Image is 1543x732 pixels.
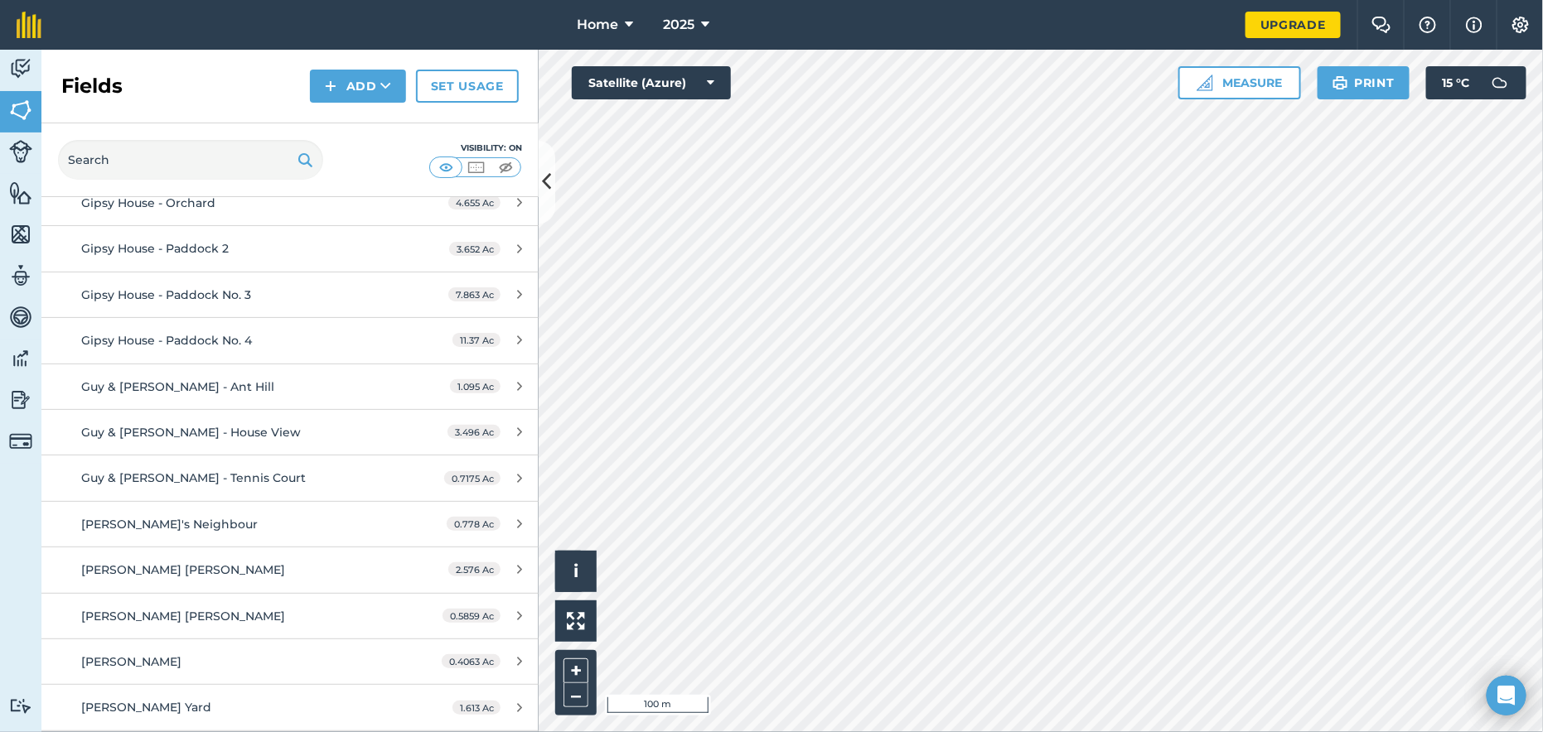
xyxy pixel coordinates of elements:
[17,12,41,38] img: fieldmargin Logo
[81,241,229,256] span: Gipsy House - Paddock 2
[572,66,731,99] button: Satellite (Azure)
[9,56,32,81] img: svg+xml;base64,PD94bWwgdmVyc2lvbj0iMS4wIiBlbmNvZGluZz0idXRmLTgiPz4KPCEtLSBHZW5lcmF0b3I6IEFkb2JlIE...
[81,470,306,485] span: Guy & [PERSON_NAME] - Tennis Court
[466,159,486,176] img: svg+xml;base64,PHN2ZyB4bWxucz0iaHR0cDovL3d3dy53My5vcmcvMjAwMC9zdmciIHdpZHRoPSI1MCIgaGVpZ2h0PSI0MC...
[577,15,618,35] span: Home
[1418,17,1438,33] img: A question mark icon
[567,612,585,630] img: Four arrows, one pointing top left, one top right, one bottom right and the last bottom left
[444,471,501,485] span: 0.7175 Ac
[325,76,336,96] img: svg+xml;base64,PHN2ZyB4bWxucz0iaHR0cDovL3d3dy53My5vcmcvMjAwMC9zdmciIHdpZHRoPSIxNCIgaGVpZ2h0PSIyNC...
[41,318,539,363] a: Gipsy House - Paddock No. 411.37 Ac
[1318,66,1410,99] button: Print
[1511,17,1531,33] img: A cog icon
[81,517,258,532] span: [PERSON_NAME]'s Neighbour
[564,683,588,707] button: –
[41,181,539,225] a: Gipsy House - Orchard4.655 Ac
[1333,73,1348,93] img: svg+xml;base64,PHN2ZyB4bWxucz0iaHR0cDovL3d3dy53My5vcmcvMjAwMC9zdmciIHdpZHRoPSIxOSIgaGVpZ2h0PSIyNC...
[1178,66,1301,99] button: Measure
[452,333,501,347] span: 11.37 Ac
[81,700,211,715] span: [PERSON_NAME] Yard
[9,140,32,163] img: svg+xml;base64,PD94bWwgdmVyc2lvbj0iMS4wIiBlbmNvZGluZz0idXRmLTgiPz4KPCEtLSBHZW5lcmF0b3I6IEFkb2JlIE...
[1483,66,1516,99] img: svg+xml;base64,PD94bWwgdmVyc2lvbj0iMS4wIiBlbmNvZGluZz0idXRmLTgiPz4KPCEtLSBHZW5lcmF0b3I6IEFkb2JlIE...
[81,333,252,348] span: Gipsy House - Paddock No. 4
[1466,15,1483,35] img: svg+xml;base64,PHN2ZyB4bWxucz0iaHR0cDovL3d3dy53My5vcmcvMjAwMC9zdmciIHdpZHRoPSIxNyIgaGVpZ2h0PSIxNy...
[41,502,539,547] a: [PERSON_NAME]'s Neighbour0.778 Ac
[81,379,274,394] span: Guy & [PERSON_NAME] - Ant Hill
[9,98,32,123] img: svg+xml;base64,PHN2ZyB4bWxucz0iaHR0cDovL3d3dy53My5vcmcvMjAwMC9zdmciIHdpZHRoPSI1NiIgaGVpZ2h0PSI2MC...
[447,425,501,439] span: 3.496 Ac
[9,222,32,247] img: svg+xml;base64,PHN2ZyB4bWxucz0iaHR0cDovL3d3dy53My5vcmcvMjAwMC9zdmciIHdpZHRoPSI1NiIgaGVpZ2h0PSI2MC...
[41,639,539,684] a: [PERSON_NAME]0.4063 Ac
[1197,75,1213,91] img: Ruler icon
[81,195,215,210] span: Gipsy House - Orchard
[1487,676,1526,715] div: Open Intercom Messenger
[41,226,539,271] a: Gipsy House - Paddock 23.652 Ac
[41,685,539,730] a: [PERSON_NAME] Yard1.613 Ac
[41,594,539,638] a: [PERSON_NAME] [PERSON_NAME]0.5859 Ac
[9,388,32,412] img: svg+xml;base64,PD94bWwgdmVyc2lvbj0iMS4wIiBlbmNvZGluZz0idXRmLTgiPz4KPCEtLSBHZW5lcmF0b3I6IEFkb2JlIE...
[564,658,588,683] button: +
[442,654,501,668] span: 0.4063 Ac
[555,551,597,592] button: i
[452,701,501,715] span: 1.613 Ac
[448,562,501,576] span: 2.576 Ac
[1371,17,1391,33] img: Two speech bubbles overlapping with the left bubble in the forefront
[81,425,301,440] span: Guy & [PERSON_NAME] - House View
[663,15,694,35] span: 2025
[443,609,501,623] span: 0.5859 Ac
[58,140,323,180] input: Search
[81,654,181,669] span: [PERSON_NAME]
[41,547,539,592] a: [PERSON_NAME] [PERSON_NAME]2.576 Ac
[448,287,501,301] span: 7.863 Ac
[429,142,522,155] div: Visibility: On
[9,263,32,288] img: svg+xml;base64,PD94bWwgdmVyc2lvbj0iMS4wIiBlbmNvZGluZz0idXRmLTgiPz4KPCEtLSBHZW5lcmF0b3I6IEFkb2JlIE...
[41,410,539,455] a: Guy & [PERSON_NAME] - House View3.496 Ac
[1426,66,1526,99] button: 15 °C
[297,150,313,170] img: svg+xml;base64,PHN2ZyB4bWxucz0iaHR0cDovL3d3dy53My5vcmcvMjAwMC9zdmciIHdpZHRoPSIxOSIgaGVpZ2h0PSIyNC...
[448,195,501,209] span: 4.655 Ac
[449,242,501,256] span: 3.652 Ac
[416,70,519,103] a: Set usage
[9,181,32,205] img: svg+xml;base64,PHN2ZyB4bWxucz0iaHR0cDovL3d3dy53My5vcmcvMjAwMC9zdmciIHdpZHRoPSI1NiIgaGVpZ2h0PSI2MC...
[41,455,539,500] a: Guy & [PERSON_NAME] - Tennis Court0.7175 Ac
[447,517,501,531] span: 0.778 Ac
[41,272,539,317] a: Gipsy House - Paddock No. 37.863 Ac
[9,430,32,453] img: svg+xml;base64,PD94bWwgdmVyc2lvbj0iMS4wIiBlbmNvZGluZz0idXRmLTgiPz4KPCEtLSBHZW5lcmF0b3I6IEFkb2JlIE...
[61,73,123,99] h2: Fields
[9,698,32,714] img: svg+xml;base64,PD94bWwgdmVyc2lvbj0iMS4wIiBlbmNvZGluZz0idXRmLTgiPz4KPCEtLSBHZW5lcmF0b3I6IEFkb2JlIE...
[450,379,501,393] span: 1.095 Ac
[1443,66,1470,99] span: 15 ° C
[310,70,406,103] button: Add
[81,562,285,577] span: [PERSON_NAME] [PERSON_NAME]
[9,305,32,330] img: svg+xml;base64,PD94bWwgdmVyc2lvbj0iMS4wIiBlbmNvZGluZz0idXRmLTgiPz4KPCEtLSBHZW5lcmF0b3I6IEFkb2JlIE...
[81,287,251,302] span: Gipsy House - Paddock No. 3
[496,159,516,176] img: svg+xml;base64,PHN2ZyB4bWxucz0iaHR0cDovL3d3dy53My5vcmcvMjAwMC9zdmciIHdpZHRoPSI1MCIgaGVpZ2h0PSI0MC...
[9,346,32,371] img: svg+xml;base64,PD94bWwgdmVyc2lvbj0iMS4wIiBlbmNvZGluZz0idXRmLTgiPz4KPCEtLSBHZW5lcmF0b3I6IEFkb2JlIE...
[436,159,457,176] img: svg+xml;base64,PHN2ZyB4bWxucz0iaHR0cDovL3d3dy53My5vcmcvMjAwMC9zdmciIHdpZHRoPSI1MCIgaGVpZ2h0PSI0MC...
[1246,12,1341,38] a: Upgrade
[41,364,539,409] a: Guy & [PERSON_NAME] - Ant Hill1.095 Ac
[81,609,285,624] span: [PERSON_NAME] [PERSON_NAME]
[573,561,578,581] span: i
